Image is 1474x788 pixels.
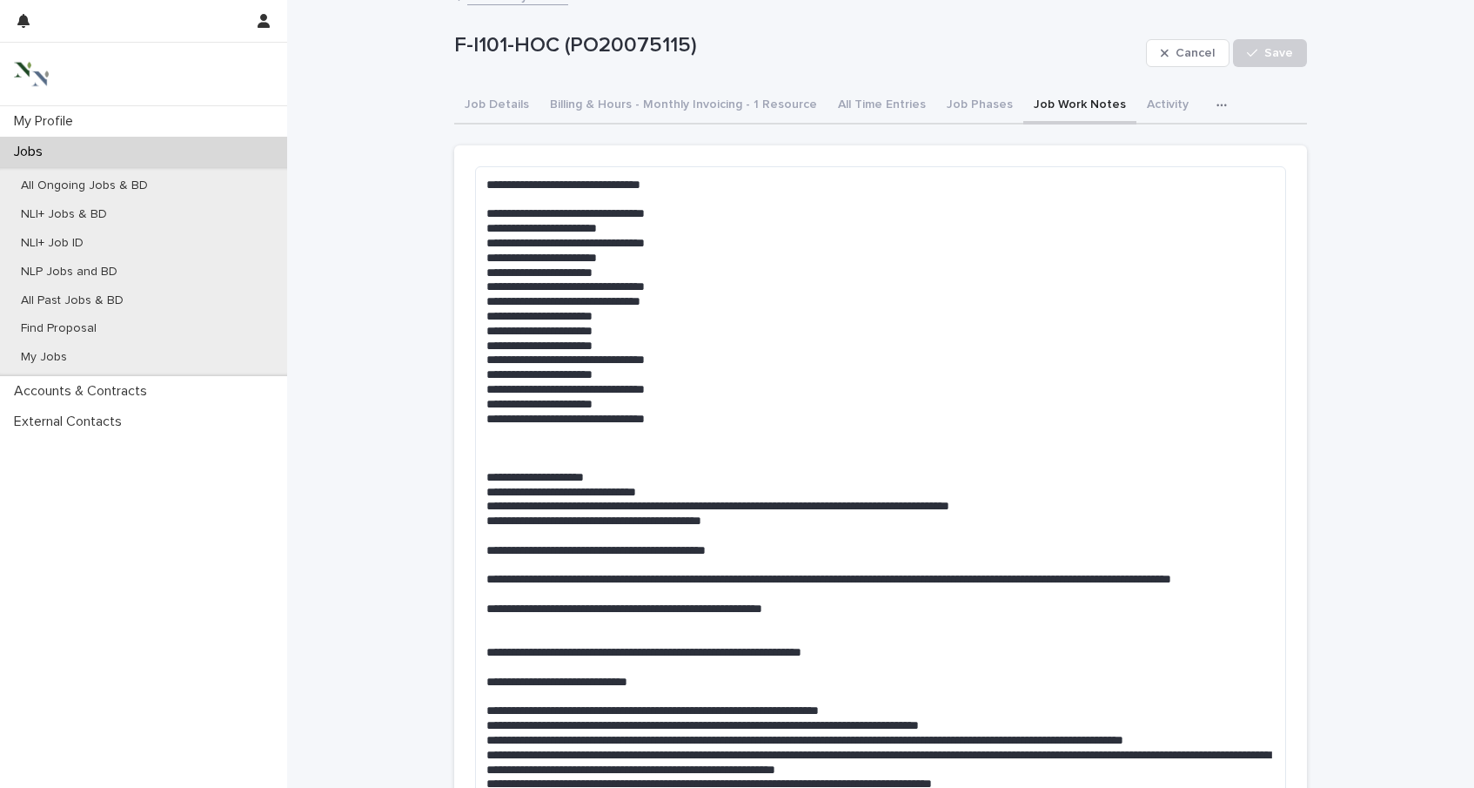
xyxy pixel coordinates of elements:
[7,350,81,365] p: My Jobs
[936,88,1023,125] button: Job Phases
[7,144,57,160] p: Jobs
[1136,88,1199,125] button: Activity
[1233,39,1307,67] button: Save
[1176,47,1215,59] span: Cancel
[454,88,539,125] button: Job Details
[1146,39,1229,67] button: Cancel
[7,178,162,193] p: All Ongoing Jobs & BD
[14,57,49,91] img: 3bAFpBnQQY6ys9Fa9hsD
[7,265,131,280] p: NLP Jobs and BD
[7,293,137,308] p: All Past Jobs & BD
[7,321,111,336] p: Find Proposal
[827,88,936,125] button: All Time Entries
[7,236,97,251] p: NLI+ Job ID
[539,88,827,125] button: Billing & Hours - Monthly Invoicing - 1 Resource
[7,207,121,222] p: NLI+ Jobs & BD
[7,113,87,130] p: My Profile
[454,33,1139,58] p: F-I101-HOC (PO20075115)
[1264,47,1293,59] span: Save
[7,383,161,400] p: Accounts & Contracts
[7,414,136,430] p: External Contacts
[1023,88,1136,125] button: Job Work Notes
